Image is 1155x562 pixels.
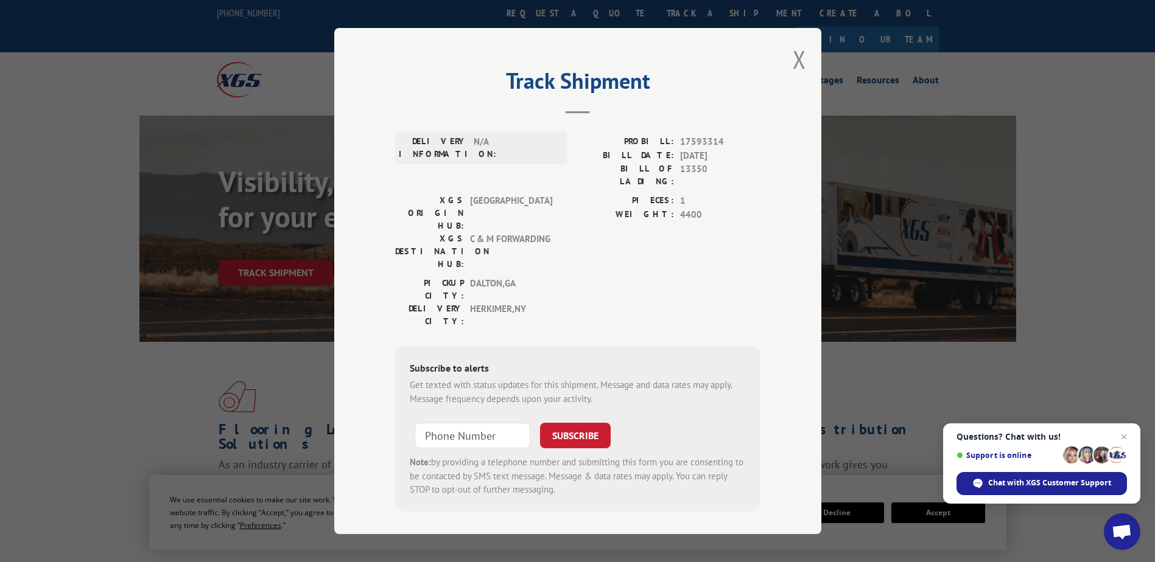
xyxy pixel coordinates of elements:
label: BILL OF LADING: [578,162,674,188]
label: XGS ORIGIN HUB: [395,194,464,232]
span: 13350 [680,162,760,188]
span: Support is online [957,451,1059,460]
div: by providing a telephone number and submitting this form you are consenting to be contacted by SM... [410,456,746,497]
span: Chat with XGS Customer Support [988,477,1111,488]
label: DELIVERY CITY: [395,302,464,328]
button: SUBSCRIBE [540,423,611,448]
label: BILL DATE: [578,149,674,163]
input: Phone Number [415,423,530,448]
span: Questions? Chat with us! [957,432,1127,442]
span: Close chat [1117,429,1131,444]
div: Chat with XGS Customer Support [957,472,1127,495]
button: Close modal [793,43,806,75]
span: C & M FORWARDING [470,232,552,271]
div: Subscribe to alerts [410,361,746,378]
label: WEIGHT: [578,208,674,222]
label: PIECES: [578,194,674,208]
strong: Note: [410,456,431,468]
span: N/A [474,135,556,161]
label: PICKUP CITY: [395,277,464,302]
span: [DATE] [680,149,760,163]
h2: Track Shipment [395,72,760,95]
label: PROBILL: [578,135,674,149]
label: XGS DESTINATION HUB: [395,232,464,271]
span: DALTON , GA [470,277,552,302]
div: Open chat [1104,513,1140,550]
span: 1 [680,194,760,208]
span: 4400 [680,208,760,222]
div: Get texted with status updates for this shipment. Message and data rates may apply. Message frequ... [410,378,746,406]
span: HERKIMER , NY [470,302,552,328]
span: 17593314 [680,135,760,149]
span: [GEOGRAPHIC_DATA] [470,194,552,232]
label: DELIVERY INFORMATION: [399,135,468,161]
